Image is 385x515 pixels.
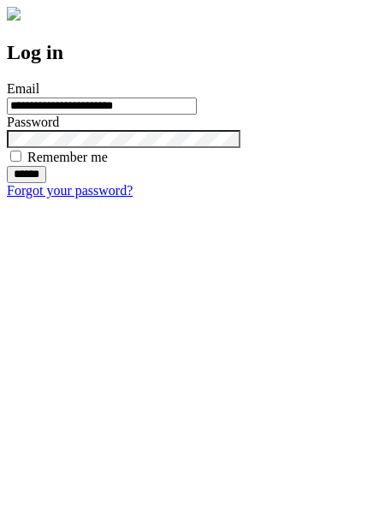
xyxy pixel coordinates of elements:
a: Forgot your password? [7,183,133,198]
label: Remember me [27,150,108,164]
img: logo-4e3dc11c47720685a147b03b5a06dd966a58ff35d612b21f08c02c0306f2b779.png [7,7,21,21]
h2: Log in [7,41,378,64]
label: Email [7,81,39,96]
label: Password [7,115,59,129]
